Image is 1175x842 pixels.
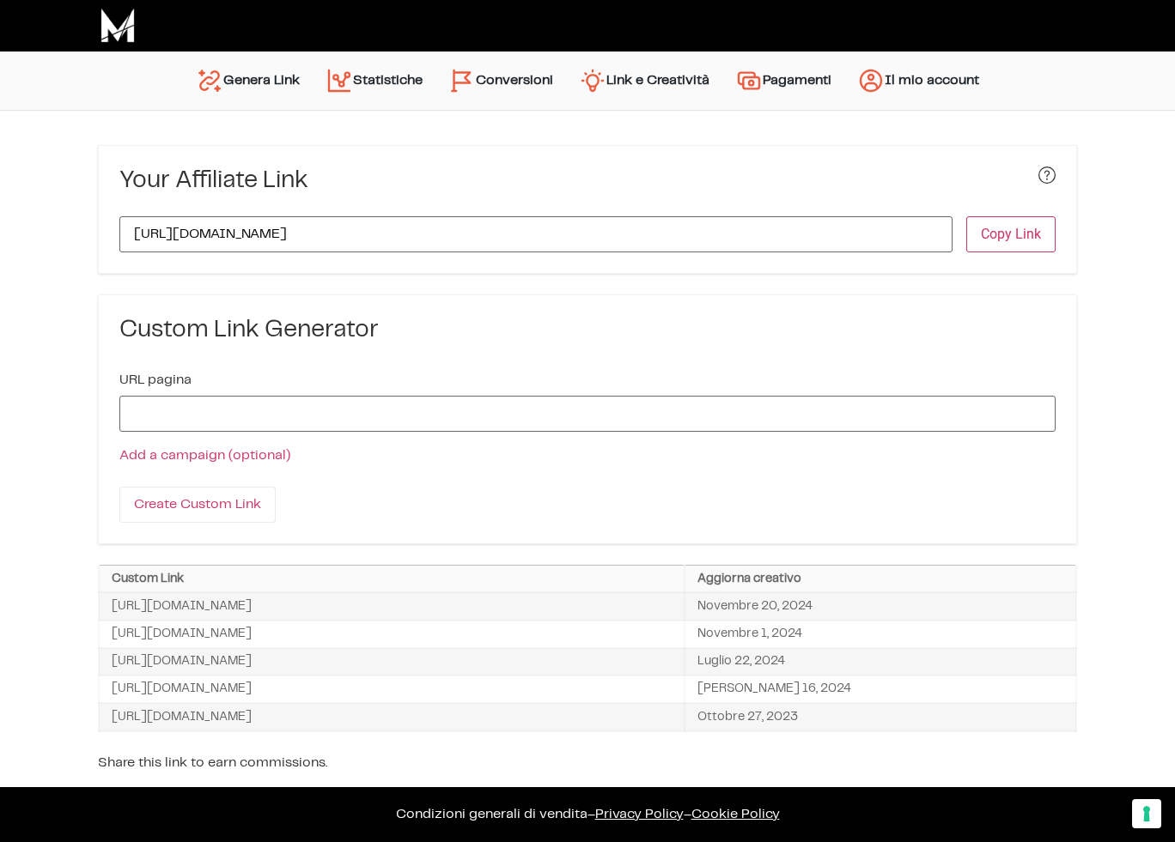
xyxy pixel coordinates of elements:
[14,775,65,827] iframe: Customerly Messenger Launcher
[685,703,1076,730] td: Ottobre 27, 2023
[1132,799,1161,828] button: Le tue preferenze relative al consenso per le tecnologie di tracciamento
[396,808,587,821] a: Condizioni generali di vendita
[183,60,313,101] a: Genera Link
[112,680,252,699] span: [URL][DOMAIN_NAME]
[119,487,276,523] input: Create Custom Link
[119,167,308,196] h3: Your Affiliate Link
[685,648,1076,675] td: Luglio 22, 2024
[119,449,290,462] a: Add a campaign (optional)
[685,675,1076,703] td: [PERSON_NAME] 16, 2024
[844,60,992,101] a: Il mio account
[119,316,1056,345] h3: Custom Link Generator
[17,804,1158,825] p: – –
[595,808,684,821] a: Privacy Policy
[196,67,223,94] img: generate-link.svg
[326,67,353,94] img: stats.svg
[857,67,885,94] img: account.svg
[435,60,566,101] a: Conversioni
[722,60,844,101] a: Pagamenti
[119,373,192,387] label: URL pagina
[313,60,435,101] a: Statistiche
[735,67,763,94] img: payments.svg
[112,652,252,671] span: [URL][DOMAIN_NAME]
[98,785,1077,806] p: Enter any URL from this website in the form below to generate a custom link.
[183,51,992,110] nav: Menu principale
[685,566,1076,593] th: Aggiorna creativo
[98,753,1077,773] p: Share this link to earn commissions.
[685,621,1076,648] td: Novembre 1, 2024
[448,67,476,94] img: conversion-2.svg
[99,566,685,593] th: Custom Link
[112,625,252,644] span: [URL][DOMAIN_NAME]
[566,60,722,101] a: Link e Creatività
[112,597,252,616] span: [URL][DOMAIN_NAME]
[685,592,1076,620] td: Novembre 20, 2024
[579,67,606,94] img: creativity.svg
[112,708,252,727] span: [URL][DOMAIN_NAME]
[966,216,1056,252] button: Copy Link
[691,808,780,821] span: Cookie Policy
